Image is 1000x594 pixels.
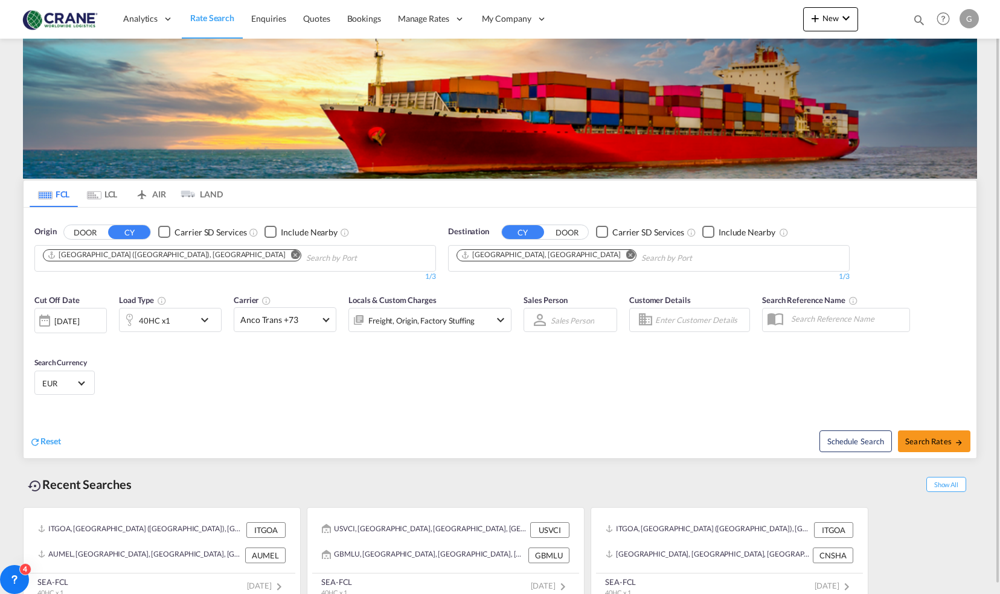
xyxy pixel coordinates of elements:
[762,295,858,305] span: Search Reference Name
[246,522,286,538] div: ITGOA
[912,13,926,27] md-icon: icon-magnify
[30,180,223,207] md-pagination-wrapper: Use the left and right arrow keys to navigate between tabs
[47,250,287,260] div: Press delete to remove this chip.
[933,8,954,29] span: Help
[34,332,43,348] md-datepicker: Select
[41,246,426,268] md-chips-wrap: Chips container. Use arrow keys to select chips.
[34,295,80,305] span: Cut Off Date
[119,308,222,332] div: 40HC x1icon-chevron-down
[38,548,242,563] div: AUMEL, Melbourne, Australia, Oceania, Oceania
[34,226,56,238] span: Origin
[30,436,40,447] md-icon: icon-refresh
[933,8,960,30] div: Help
[251,13,286,24] span: Enquiries
[605,576,636,587] div: SEA-FCL
[306,249,421,268] input: Chips input.
[819,430,892,452] button: Note: By default Schedule search will only considerorigin ports, destination ports and cut off da...
[30,435,61,449] div: icon-refreshReset
[839,11,853,25] md-icon: icon-chevron-down
[528,548,569,563] div: GBMLU
[340,228,350,237] md-icon: Unchecked: Ignores neighbouring ports when fetching rates.Checked : Includes neighbouring ports w...
[606,548,810,563] div: CNSHA, Shanghai, China, Greater China & Far East Asia, Asia Pacific
[41,374,88,392] md-select: Select Currency: € EUREuro
[119,295,167,305] span: Load Type
[687,228,696,237] md-icon: Unchecked: Search for CY (Container Yard) services for all selected carriers.Checked : Search for...
[719,226,775,238] div: Include Nearby
[546,225,588,239] button: DOOR
[960,9,979,28] div: G
[348,295,437,305] span: Locals & Custom Charges
[448,226,489,238] span: Destination
[283,250,301,262] button: Remove
[531,581,570,590] span: [DATE]
[34,308,107,333] div: [DATE]
[261,296,271,305] md-icon: The selected Trucker/Carrierwill be displayed in the rate results If the rates are from another f...
[135,187,149,196] md-icon: icon-airplane
[47,250,285,260] div: Genova (Genoa), ITGOA
[702,226,775,238] md-checkbox: Checkbox No Ink
[264,226,338,238] md-checkbox: Checkbox No Ink
[321,576,352,587] div: SEA-FCL
[42,378,76,389] span: EUR
[550,311,595,329] md-select: Sales Person
[803,7,858,31] button: icon-plus 400-fgNewicon-chevron-down
[808,11,822,25] md-icon: icon-plus 400-fg
[34,358,87,367] span: Search Currency
[24,208,976,458] div: OriginDOOR CY Checkbox No InkUnchecked: Search for CY (Container Yard) services for all selected ...
[629,295,690,305] span: Customer Details
[347,13,381,24] span: Bookings
[108,225,150,239] button: CY
[612,226,684,238] div: Carrier SD Services
[240,314,319,326] span: Anco Trans +73
[234,295,271,305] span: Carrier
[596,226,684,238] md-checkbox: Checkbox No Ink
[78,180,126,207] md-tab-item: LCL
[23,471,136,498] div: Recent Searches
[530,522,569,538] div: USVCI
[618,250,636,262] button: Remove
[40,436,61,446] span: Reset
[779,228,789,237] md-icon: Unchecked: Ignores neighbouring ports when fetching rates.Checked : Includes neighbouring ports w...
[322,522,527,538] div: USVCI, Venice, CA, United States, North America, Americas
[322,548,525,563] div: GBMLU, Melbourne, ERY, United Kingdom, GB & Ireland, Europe
[157,296,167,305] md-icon: icon-information-outline
[175,226,246,238] div: Carrier SD Services
[524,295,568,305] span: Sales Person
[64,225,106,239] button: DOOR
[848,296,858,305] md-icon: Your search will be saved by the below given name
[175,180,223,207] md-tab-item: LAND
[815,581,854,590] span: [DATE]
[126,180,175,207] md-tab-item: AIR
[23,39,977,179] img: LCL+%26+FCL+BACKGROUND.png
[556,580,570,594] md-icon: icon-chevron-right
[641,249,756,268] input: Chips input.
[461,250,620,260] div: Melbourne, AUMEL
[281,226,338,238] div: Include Nearby
[139,312,170,329] div: 40HC x1
[926,477,966,492] span: Show All
[28,479,42,493] md-icon: icon-backup-restore
[37,576,68,587] div: SEA-FCL
[158,226,246,238] md-checkbox: Checkbox No Ink
[245,548,286,563] div: AUMEL
[249,228,258,237] md-icon: Unchecked: Search for CY (Container Yard) services for all selected carriers.Checked : Search for...
[123,13,158,25] span: Analytics
[38,522,243,538] div: ITGOA, Genova (Genoa), Italy, Southern Europe, Europe
[839,580,854,594] md-icon: icon-chevron-right
[54,316,79,327] div: [DATE]
[814,522,853,538] div: ITGOA
[448,272,850,282] div: 1/3
[955,438,963,447] md-icon: icon-arrow-right
[30,180,78,207] md-tab-item: FCL
[34,272,436,282] div: 1/3
[368,312,475,329] div: Freight Origin Factory Stuffing
[197,313,218,327] md-icon: icon-chevron-down
[808,13,853,23] span: New
[493,313,508,327] md-icon: icon-chevron-down
[455,246,761,268] md-chips-wrap: Chips container. Use arrow keys to select chips.
[606,522,811,538] div: ITGOA, Genova (Genoa), Italy, Southern Europe, Europe
[785,310,909,328] input: Search Reference Name
[813,548,853,563] div: CNSHA
[482,13,531,25] span: My Company
[898,430,970,452] button: Search Ratesicon-arrow-right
